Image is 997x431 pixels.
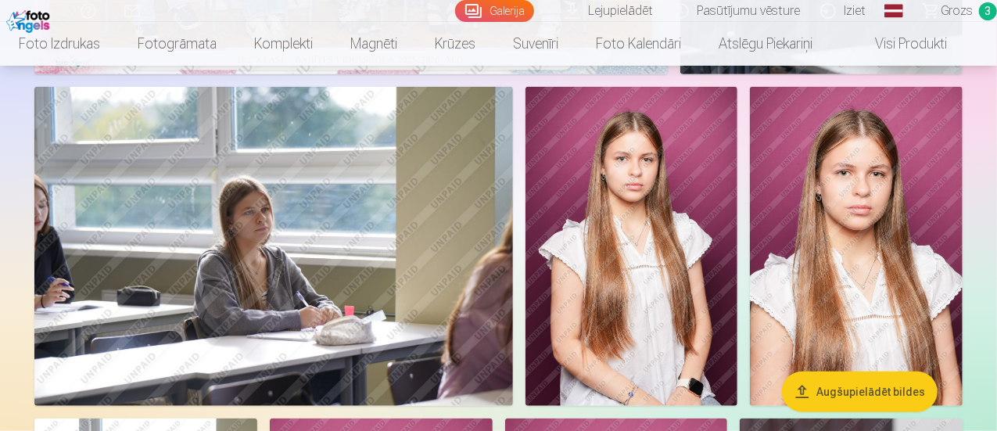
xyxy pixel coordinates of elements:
a: Atslēgu piekariņi [700,22,831,66]
a: Fotogrāmata [119,22,235,66]
a: Krūzes [416,22,494,66]
a: Suvenīri [494,22,577,66]
a: Magnēti [332,22,416,66]
span: 3 [979,2,997,20]
a: Visi produkti [831,22,966,66]
img: /fa1 [6,6,54,33]
button: Augšupielādēt bildes [782,372,938,412]
span: Grozs [941,2,973,20]
a: Foto kalendāri [577,22,700,66]
a: Komplekti [235,22,332,66]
